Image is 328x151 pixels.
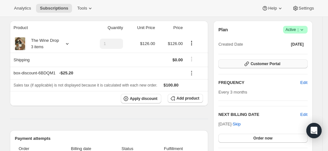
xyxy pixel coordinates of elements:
button: Tools [73,4,97,13]
button: Add product [168,94,203,103]
button: Analytics [10,4,35,13]
span: $0.00 [172,57,183,62]
span: Analytics [14,6,31,11]
span: Customer Portal [251,61,280,66]
th: Product [10,21,85,35]
span: Settings [299,6,314,11]
span: | [297,27,298,32]
h2: Plan [218,26,228,33]
button: Apply discount [121,94,161,103]
span: Created Date [218,41,243,48]
button: [DATE] [287,40,308,49]
th: Quantity [85,21,125,35]
span: $126.00 [140,41,155,46]
span: $126.00 [168,41,183,46]
span: Sales tax (if applicable) is not displayed because it is calculated with each new order. [14,83,157,87]
button: Skip [229,119,244,129]
button: Customer Portal [218,59,307,68]
span: $100.80 [164,83,179,87]
button: Edit [296,78,311,88]
div: box-discount-6BDQM1 [14,70,183,76]
button: Settings [288,4,318,13]
span: Skip [233,121,241,127]
h2: Payment attempts [15,135,203,142]
button: Help [258,4,287,13]
span: Every 3 months [218,90,247,94]
div: Open Intercom Messenger [306,123,322,138]
span: Help [268,6,277,11]
span: Active [286,26,305,33]
div: The Wine Drop [26,37,59,50]
h2: NEXT BILLING DATE [218,111,300,118]
h2: FREQUENCY [218,79,300,86]
span: Apply discount [130,96,157,101]
span: Subscriptions [40,6,68,11]
span: [DATE] · [218,122,241,126]
span: Order now [253,136,273,141]
button: Shipping actions [186,56,197,63]
button: Order now [218,134,307,143]
span: Add product [177,96,199,101]
th: Unit Price [125,21,157,35]
button: Edit [300,111,307,118]
span: - $25.20 [59,70,73,76]
span: Tools [77,6,87,11]
button: Product actions [186,40,197,47]
small: 3 items [31,45,44,49]
button: Subscriptions [36,4,72,13]
th: Price [157,21,185,35]
span: [DATE] [291,42,304,47]
th: Shipping [10,53,85,67]
span: Edit [300,79,307,86]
